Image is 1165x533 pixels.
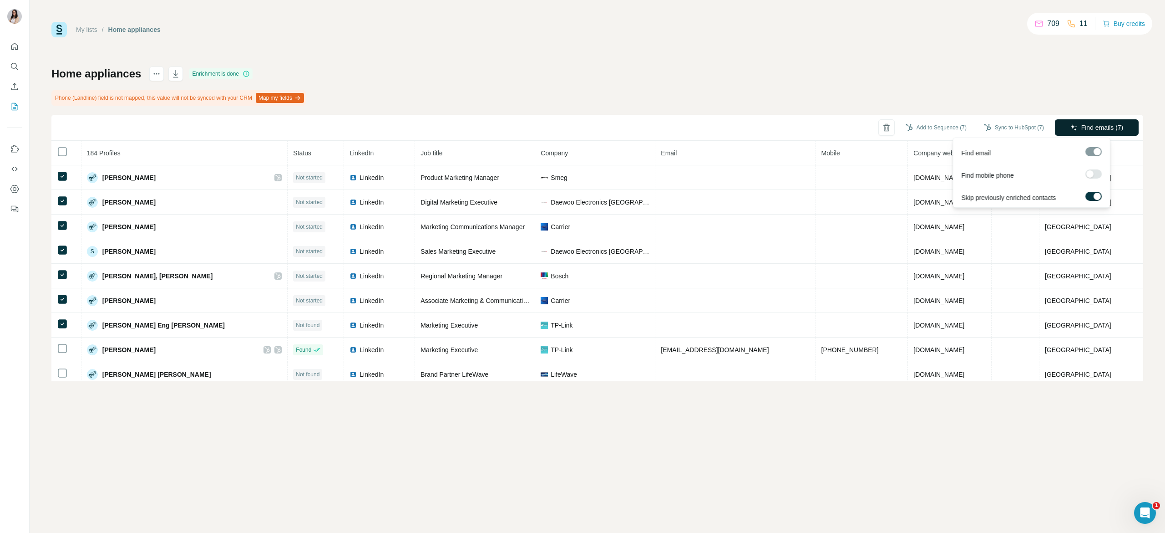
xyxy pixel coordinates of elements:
[541,346,548,354] img: company-logo
[296,247,323,256] span: Not started
[551,296,570,305] span: Carrier
[661,346,769,354] span: [EMAIL_ADDRESS][DOMAIN_NAME]
[349,199,357,206] img: LinkedIn logo
[420,248,496,255] span: Sales Marketing Executive
[541,149,568,157] span: Company
[420,346,478,354] span: Marketing Executive
[102,222,156,231] span: [PERSON_NAME]
[961,193,1056,202] span: Skip previously enriched contacts
[360,321,384,330] span: LinkedIn
[360,345,384,354] span: LinkedIn
[102,321,225,330] span: [PERSON_NAME] Eng [PERSON_NAME]
[1045,248,1111,255] span: [GEOGRAPHIC_DATA]
[360,370,384,379] span: LinkedIn
[551,173,567,182] span: Smeg
[551,272,568,281] span: Bosch
[541,199,548,206] img: company-logo
[87,172,98,183] img: Avatar
[7,201,22,217] button: Feedback
[349,371,357,378] img: LinkedIn logo
[1079,18,1088,29] p: 11
[349,272,357,280] img: LinkedIn logo
[296,198,323,206] span: Not started
[1045,297,1111,304] span: [GEOGRAPHIC_DATA]
[360,173,384,182] span: LinkedIn
[821,346,879,354] span: [PHONE_NUMBER]
[349,223,357,231] img: LinkedIn logo
[541,297,548,304] img: company-logo
[913,272,964,280] span: [DOMAIN_NAME]
[87,149,121,157] span: 184 Profiles
[360,296,384,305] span: LinkedIn
[87,271,98,282] img: Avatar
[296,321,319,329] span: Not found
[7,141,22,157] button: Use Surfe on LinkedIn
[349,248,357,255] img: LinkedIn logo
[913,199,964,206] span: [DOMAIN_NAME]
[420,149,442,157] span: Job title
[899,121,973,134] button: Add to Sequence (7)
[913,223,964,231] span: [DOMAIN_NAME]
[349,149,374,157] span: LinkedIn
[551,345,572,354] span: TP-Link
[51,67,141,81] h1: Home appliances
[541,248,548,255] img: company-logo
[1055,119,1139,136] button: Find emails (7)
[296,297,323,305] span: Not started
[420,174,499,181] span: Product Marketing Manager
[149,67,164,81] button: actions
[296,174,323,182] span: Not started
[551,198,649,207] span: Daewoo Electronics [GEOGRAPHIC_DATA]
[360,247,384,256] span: LinkedIn
[541,174,548,181] img: company-logo
[102,198,156,207] span: [PERSON_NAME]
[296,370,319,379] span: Not found
[87,344,98,355] img: Avatar
[51,22,67,37] img: Surfe Logo
[87,295,98,306] img: Avatar
[102,272,213,281] span: [PERSON_NAME], [PERSON_NAME]
[1045,322,1111,329] span: [GEOGRAPHIC_DATA]
[420,297,554,304] span: Associate Marketing & Communication Director
[102,247,156,256] span: [PERSON_NAME]
[420,223,525,231] span: Marketing Communications Manager
[349,322,357,329] img: LinkedIn logo
[87,221,98,232] img: Avatar
[961,149,991,158] span: Find email
[296,346,311,354] span: Found
[7,38,22,55] button: Quick start
[1103,17,1145,30] button: Buy credits
[51,90,306,106] div: Phone (Landline) field is not mapped, this value will not be synced with your CRM
[1045,371,1111,378] span: [GEOGRAPHIC_DATA]
[551,321,572,330] span: TP-Link
[913,322,964,329] span: [DOMAIN_NAME]
[541,322,548,329] img: company-logo
[821,149,840,157] span: Mobile
[360,222,384,231] span: LinkedIn
[420,199,497,206] span: Digital Marketing Executive
[1134,502,1156,524] iframe: Intercom live chat
[102,25,104,34] li: /
[541,272,548,280] img: company-logo
[296,223,323,231] span: Not started
[87,246,98,257] div: S
[541,223,548,231] img: company-logo
[961,171,1013,180] span: Find mobile phone
[87,369,98,380] img: Avatar
[7,9,22,24] img: Avatar
[7,98,22,115] button: My lists
[420,371,488,378] span: Brand Partner LifeWave
[7,161,22,177] button: Use Surfe API
[102,173,156,182] span: [PERSON_NAME]
[102,296,156,305] span: [PERSON_NAME]
[913,174,964,181] span: [DOMAIN_NAME]
[913,248,964,255] span: [DOMAIN_NAME]
[87,197,98,208] img: Avatar
[913,371,964,378] span: [DOMAIN_NAME]
[349,346,357,354] img: LinkedIn logo
[913,346,964,354] span: [DOMAIN_NAME]
[1081,123,1124,132] span: Find emails (7)
[1153,502,1160,509] span: 1
[551,370,577,379] span: LifeWave
[1045,346,1111,354] span: [GEOGRAPHIC_DATA]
